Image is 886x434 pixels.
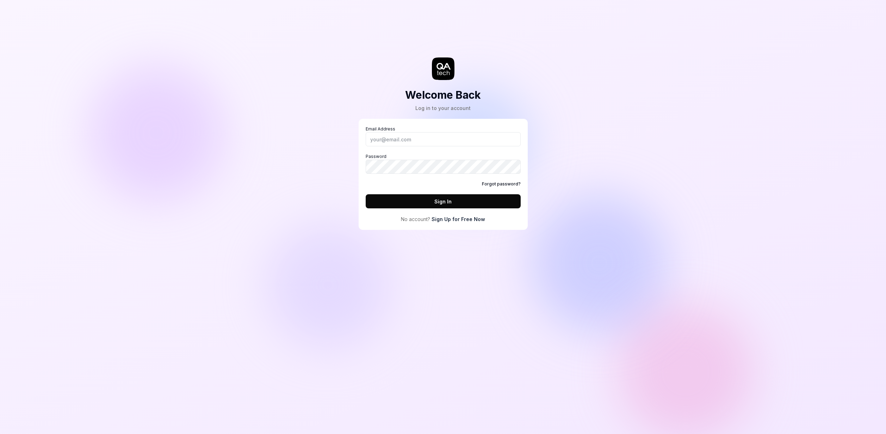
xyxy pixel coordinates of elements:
input: Password [366,160,521,174]
a: Forgot password? [482,181,521,187]
span: No account? [401,215,430,223]
label: Password [366,153,521,174]
input: Email Address [366,132,521,146]
div: Log in to your account [405,104,481,112]
button: Sign In [366,194,521,208]
a: Sign Up for Free Now [432,215,485,223]
label: Email Address [366,126,521,146]
h2: Welcome Back [405,87,481,103]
